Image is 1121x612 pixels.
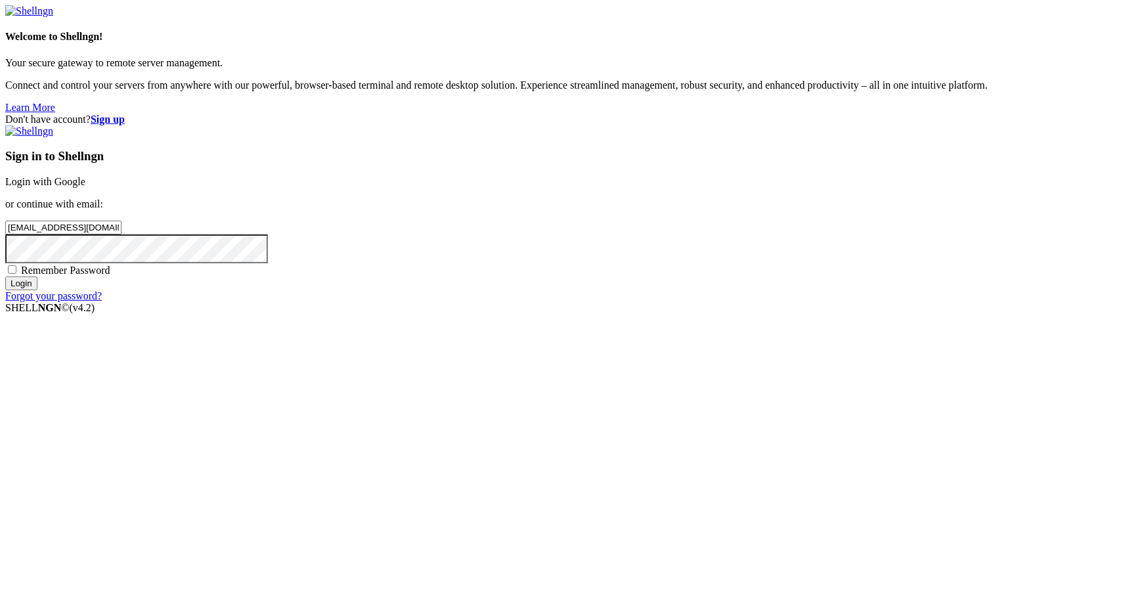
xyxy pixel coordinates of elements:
span: 4.2.0 [70,302,95,313]
p: Your secure gateway to remote server management. [5,57,1116,69]
p: Connect and control your servers from anywhere with our powerful, browser-based terminal and remo... [5,79,1116,91]
a: Sign up [91,114,125,125]
input: Login [5,276,37,290]
a: Login with Google [5,176,85,187]
a: Learn More [5,102,55,113]
input: Remember Password [8,265,16,274]
img: Shellngn [5,125,53,137]
span: Remember Password [21,265,110,276]
span: SHELL © [5,302,95,313]
h4: Welcome to Shellngn! [5,31,1116,43]
img: Shellngn [5,5,53,17]
p: or continue with email: [5,198,1116,210]
h3: Sign in to Shellngn [5,149,1116,164]
a: Forgot your password? [5,290,102,301]
input: Email address [5,221,121,234]
div: Don't have account? [5,114,1116,125]
b: NGN [38,302,62,313]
